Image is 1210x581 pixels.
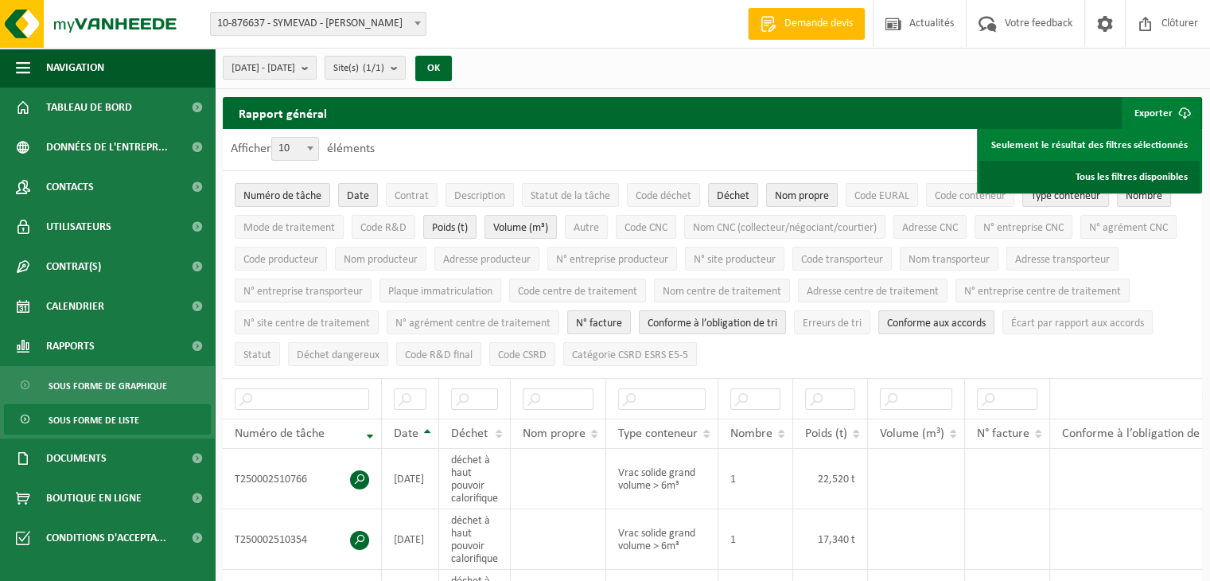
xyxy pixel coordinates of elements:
[684,215,885,239] button: Nom CNC (collecteur/négociant/courtier)Nom CNC (collecteur/négociant/courtier): Activate to sort
[46,127,168,167] span: Données de l'entrepr...
[46,326,95,366] span: Rapports
[975,215,1072,239] button: N° entreprise CNCN° entreprise CNC: Activate to sort
[648,318,777,329] span: Conforme à l’obligation de tri
[718,449,793,509] td: 1
[565,215,608,239] button: AutreAutre: Activate to sort
[983,222,1064,234] span: N° entreprise CNC
[235,247,327,271] button: Code producteurCode producteur: Activate to sort
[235,183,330,207] button: Numéro de tâcheNuméro de tâche: Activate to remove sorting
[801,254,883,266] span: Code transporteur
[439,509,511,570] td: déchet à haut pouvoir calorifique
[794,310,870,334] button: Erreurs de triErreurs de tri: Activate to sort
[338,183,378,207] button: DateDate: Activate to sort
[347,190,369,202] span: Date
[387,310,559,334] button: N° agrément centre de traitementN° agrément centre de traitement: Activate to sort
[231,142,375,155] label: Afficher éléments
[780,16,857,32] span: Demande devis
[363,63,384,73] count: (1/1)
[46,478,142,518] span: Boutique en ligne
[46,287,104,326] span: Calendrier
[4,404,211,435] a: Sous forme de liste
[574,222,599,234] span: Autre
[1089,222,1168,234] span: N° agrément CNC
[396,342,481,366] button: Code R&D finalCode R&amp;D final: Activate to sort
[432,222,468,234] span: Poids (t)
[243,254,318,266] span: Code producteur
[243,222,335,234] span: Mode de traitement
[523,427,586,440] span: Nom propre
[235,427,325,440] span: Numéro de tâche
[793,509,868,570] td: 17,340 t
[775,190,829,202] span: Nom propre
[718,509,793,570] td: 1
[333,57,384,80] span: Site(s)
[231,57,295,80] span: [DATE] - [DATE]
[567,310,631,334] button: N° factureN° facture: Activate to sort
[908,254,990,266] span: Nom transporteur
[335,247,426,271] button: Nom producteurNom producteur: Activate to sort
[636,190,691,202] span: Code déchet
[627,183,700,207] button: Code déchetCode déchet: Activate to sort
[243,190,321,202] span: Numéro de tâche
[379,279,501,302] button: Plaque immatriculationPlaque immatriculation: Activate to sort
[654,279,790,302] button: Nom centre de traitementNom centre de traitement: Activate to sort
[902,222,958,234] span: Adresse CNC
[798,279,947,302] button: Adresse centre de traitementAdresse centre de traitement: Activate to sort
[616,215,676,239] button: Code CNCCode CNC: Activate to sort
[394,427,418,440] span: Date
[955,279,1130,302] button: N° entreprise centre de traitementN° entreprise centre de traitement: Activate to sort
[1002,310,1153,334] button: Écart par rapport aux accordsÉcart par rapport aux accords: Activate to sort
[964,286,1121,298] span: N° entreprise centre de traitement
[434,247,539,271] button: Adresse producteurAdresse producteur: Activate to sort
[386,183,438,207] button: ContratContrat: Activate to sort
[1006,247,1119,271] button: Adresse transporteurAdresse transporteur: Activate to sort
[271,137,319,161] span: 10
[926,183,1014,207] button: Code conteneurCode conteneur: Activate to sort
[493,222,548,234] span: Volume (m³)
[223,449,382,509] td: T250002510766
[1080,215,1177,239] button: N° agrément CNCN° agrément CNC: Activate to sort
[382,509,439,570] td: [DATE]
[288,342,388,366] button: Déchet dangereux : Activate to sort
[1022,183,1109,207] button: Type conteneurType conteneur: Activate to sort
[792,247,892,271] button: Code transporteurCode transporteur: Activate to sort
[1126,190,1162,202] span: Nombre
[518,286,637,298] span: Code centre de traitement
[854,190,909,202] span: Code EURAL
[685,247,784,271] button: N° site producteurN° site producteur : Activate to sort
[235,215,344,239] button: Mode de traitementMode de traitement: Activate to sort
[46,518,166,558] span: Conditions d'accepta...
[395,318,551,329] span: N° agrément centre de traitement
[563,342,697,366] button: Catégorie CSRD ESRS E5-5Catégorie CSRD ESRS E5-5: Activate to sort
[977,427,1029,440] span: N° facture
[498,349,547,361] span: Code CSRD
[46,88,132,127] span: Tableau de bord
[556,254,668,266] span: N° entreprise producteur
[451,427,488,440] span: Déchet
[443,254,531,266] span: Adresse producteur
[900,247,998,271] button: Nom transporteurNom transporteur: Activate to sort
[439,449,511,509] td: déchet à haut pouvoir calorifique
[235,279,372,302] button: N° entreprise transporteurN° entreprise transporteur: Activate to sort
[509,279,646,302] button: Code centre de traitementCode centre de traitement: Activate to sort
[352,215,415,239] button: Code R&DCode R&amp;D: Activate to sort
[663,286,781,298] span: Nom centre de traitement
[606,449,718,509] td: Vrac solide grand volume > 6m³
[4,370,211,400] a: Sous forme de graphique
[325,56,406,80] button: Site(s)(1/1)
[489,342,555,366] button: Code CSRDCode CSRD: Activate to sort
[606,509,718,570] td: Vrac solide grand volume > 6m³
[730,427,772,440] span: Nombre
[46,167,94,207] span: Contacts
[547,247,677,271] button: N° entreprise producteurN° entreprise producteur: Activate to sort
[360,222,407,234] span: Code R&D
[297,349,379,361] span: Déchet dangereux
[46,207,111,247] span: Utilisateurs
[576,318,622,329] span: N° facture
[624,222,667,234] span: Code CNC
[708,183,758,207] button: DéchetDéchet: Activate to sort
[531,190,610,202] span: Statut de la tâche
[405,349,473,361] span: Code R&D final
[49,371,167,401] span: Sous forme de graphique
[1015,254,1110,266] span: Adresse transporteur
